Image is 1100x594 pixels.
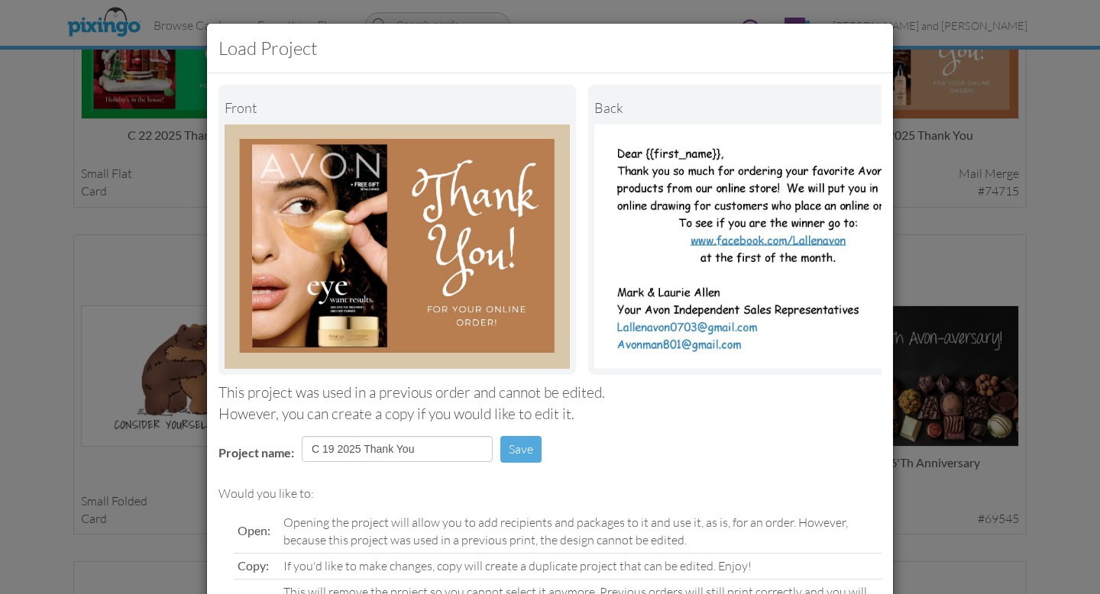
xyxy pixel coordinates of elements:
[218,404,882,425] div: However, you can create a copy if you would like to edit it.
[1099,593,1100,594] iframe: Chat
[218,485,882,502] div: Would you like to:
[218,444,294,462] label: Project name:
[594,91,940,124] div: back
[280,510,882,553] td: Opening the project will allow you to add recipients and packages to it and use it, as is, for an...
[280,553,882,579] td: If you'd like to make changes, copy will create a duplicate project that can be edited. Enjoy!
[238,558,269,573] span: Copy:
[218,383,882,403] div: This project was used in a previous order and cannot be edited.
[594,124,940,369] img: Portrait Image
[500,436,542,463] button: Save
[218,35,882,61] h3: Load Project
[238,523,270,538] span: Open:
[302,436,493,462] input: Enter project name
[225,91,570,124] div: Front
[225,124,570,369] img: Landscape Image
